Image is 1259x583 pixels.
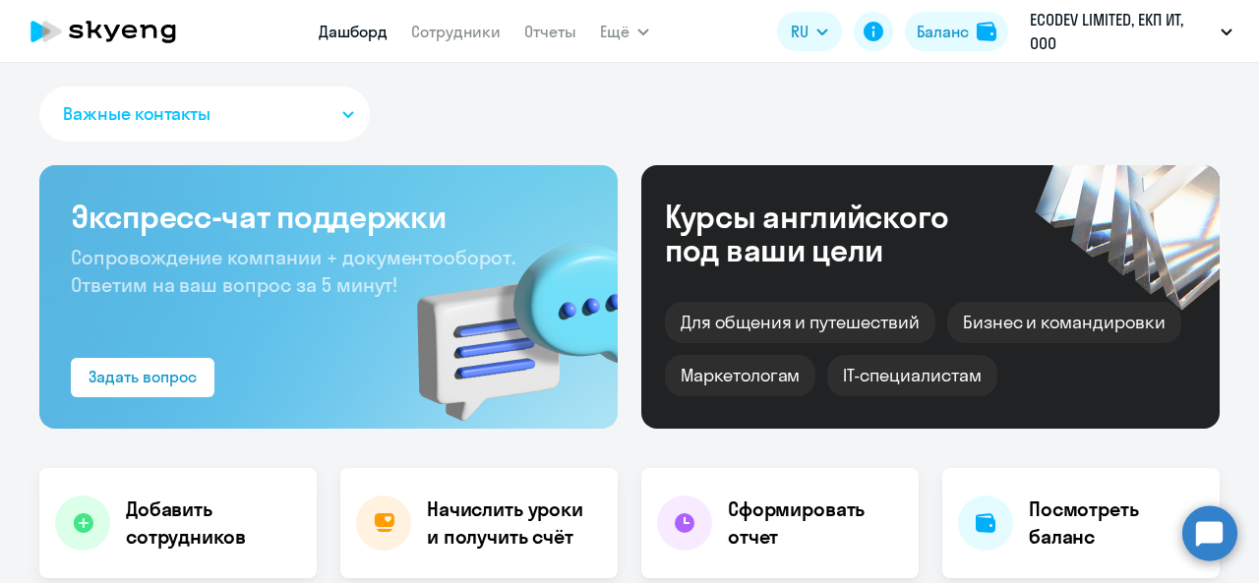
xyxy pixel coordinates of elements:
div: Бизнес и командировки [947,302,1181,343]
span: Сопровождение компании + документооборот. Ответим на ваш вопрос за 5 минут! [71,245,515,297]
button: Балансbalance [905,12,1008,51]
img: bg-img [389,207,618,429]
button: Важные контакты [39,87,370,142]
h4: Добавить сотрудников [126,496,301,551]
div: Задать вопрос [89,365,197,388]
div: Маркетологам [665,355,815,396]
a: Отчеты [524,22,576,41]
button: ECODEV LIMITED, ЕКП ИТ, ООО [1020,8,1242,55]
div: Баланс [917,20,969,43]
h3: Экспресс-чат поддержки [71,197,586,236]
div: Курсы английского под ваши цели [665,200,1001,266]
p: ECODEV LIMITED, ЕКП ИТ, ООО [1030,8,1213,55]
span: Ещё [600,20,629,43]
button: Задать вопрос [71,358,214,397]
button: RU [777,12,842,51]
button: Ещё [600,12,649,51]
span: Важные контакты [63,101,210,127]
a: Сотрудники [411,22,501,41]
h4: Сформировать отчет [728,496,903,551]
img: balance [977,22,996,41]
div: IT-специалистам [827,355,996,396]
h4: Посмотреть баланс [1029,496,1204,551]
a: Дашборд [319,22,388,41]
h4: Начислить уроки и получить счёт [427,496,598,551]
div: Для общения и путешествий [665,302,935,343]
span: RU [791,20,809,43]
